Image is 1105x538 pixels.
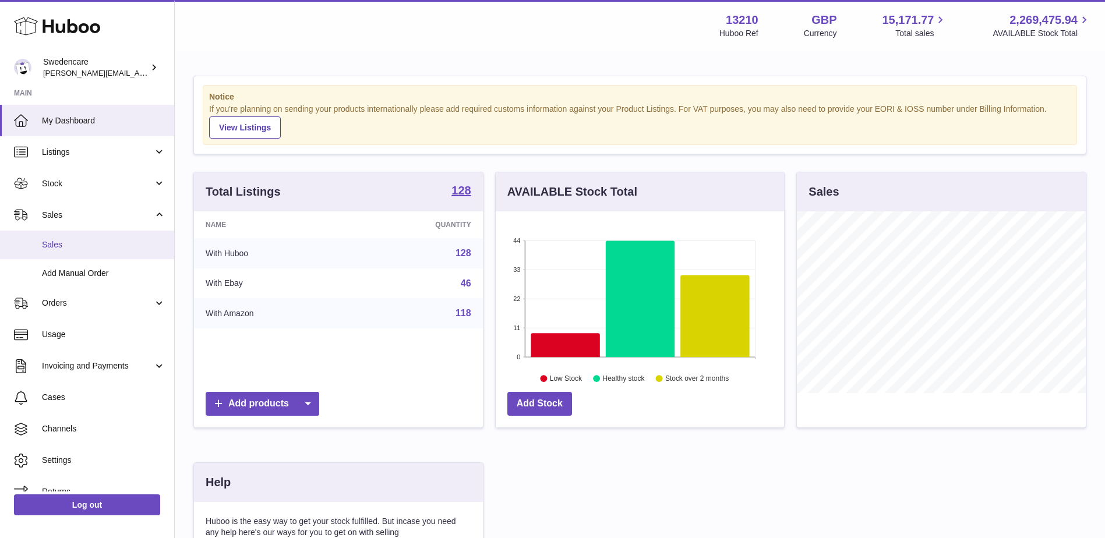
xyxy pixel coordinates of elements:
text: 44 [513,237,520,244]
span: Settings [42,455,165,466]
div: Swedencare [43,56,148,79]
span: Total sales [895,28,947,39]
text: Healthy stock [602,374,645,383]
h3: AVAILABLE Stock Total [507,184,637,200]
span: Channels [42,423,165,434]
text: Low Stock [550,374,582,383]
text: 22 [513,295,520,302]
span: Sales [42,239,165,250]
span: Cases [42,392,165,403]
a: 118 [456,308,471,318]
span: [PERSON_NAME][EMAIL_ADDRESS][PERSON_NAME][DOMAIN_NAME] [43,68,296,77]
th: Name [194,211,352,238]
a: 15,171.77 Total sales [882,12,947,39]
a: Add Stock [507,392,572,416]
div: Currency [804,28,837,39]
a: Log out [14,494,160,515]
h3: Sales [809,184,839,200]
div: Huboo Ref [719,28,758,39]
span: Returns [42,486,165,497]
strong: 13210 [726,12,758,28]
span: AVAILABLE Stock Total [993,28,1091,39]
td: With Amazon [194,298,352,328]
span: My Dashboard [42,115,165,126]
text: 0 [517,353,520,360]
a: 128 [451,185,471,199]
span: Sales [42,210,153,221]
span: Usage [42,329,165,340]
span: Orders [42,298,153,309]
text: 33 [513,266,520,273]
th: Quantity [352,211,482,238]
span: Listings [42,147,153,158]
strong: GBP [811,12,836,28]
a: View Listings [209,116,281,139]
td: With Huboo [194,238,352,268]
img: simon.shaw@swedencare.co.uk [14,59,31,76]
span: Add Manual Order [42,268,165,279]
a: Add products [206,392,319,416]
h3: Help [206,475,231,490]
div: If you're planning on sending your products internationally please add required customs informati... [209,104,1071,139]
span: 15,171.77 [882,12,934,28]
strong: Notice [209,91,1071,102]
h3: Total Listings [206,184,281,200]
strong: 128 [451,185,471,196]
span: Invoicing and Payments [42,360,153,371]
span: Stock [42,178,153,189]
span: 2,269,475.94 [1009,12,1078,28]
td: With Ebay [194,268,352,299]
a: 128 [456,248,471,258]
text: Stock over 2 months [665,374,729,383]
text: 11 [513,324,520,331]
a: 2,269,475.94 AVAILABLE Stock Total [993,12,1091,39]
p: Huboo is the easy way to get your stock fulfilled. But incase you need any help here's our ways f... [206,516,471,538]
a: 46 [461,278,471,288]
